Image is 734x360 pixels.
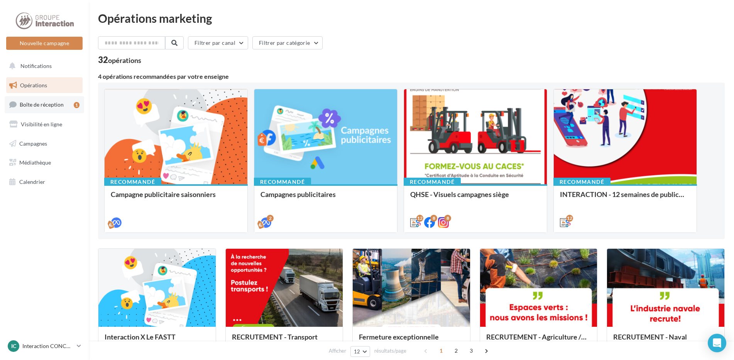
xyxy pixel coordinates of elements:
[188,36,248,49] button: Filtrer par canal
[267,215,274,222] div: 2
[553,178,611,186] div: Recommandé
[254,178,311,186] div: Recommandé
[465,345,477,357] span: 3
[108,57,141,64] div: opérations
[329,347,346,355] span: Afficher
[5,116,84,132] a: Visibilité en ligne
[566,215,573,222] div: 12
[560,190,690,206] div: INTERACTION - 12 semaines de publication
[410,190,541,206] div: QHSE - Visuels campagnes siège
[105,333,210,348] div: Interaction X Le FASTT
[430,215,437,222] div: 8
[350,346,370,357] button: 12
[20,82,47,88] span: Opérations
[260,190,391,206] div: Campagnes publicitaires
[21,121,62,127] span: Visibilité en ligne
[252,36,323,49] button: Filtrer par catégorie
[6,339,83,353] a: IC Interaction CONCARNEAU
[20,101,64,108] span: Boîte de réception
[19,159,51,166] span: Médiathèque
[374,347,406,355] span: résultats/page
[5,155,84,171] a: Médiathèque
[11,342,16,350] span: IC
[450,345,462,357] span: 2
[19,140,47,146] span: Campagnes
[232,333,337,348] div: RECRUTEMENT - Transport
[5,96,84,113] a: Boîte de réception1
[5,136,84,152] a: Campagnes
[5,77,84,93] a: Opérations
[19,178,45,185] span: Calendrier
[359,333,464,348] div: Fermeture exceptionnelle
[416,215,423,222] div: 12
[354,348,360,355] span: 12
[6,37,83,50] button: Nouvelle campagne
[613,333,718,348] div: RECRUTEMENT - Naval
[98,56,141,64] div: 32
[74,102,79,108] div: 1
[486,333,591,348] div: RECRUTEMENT - Agriculture / Espaces verts
[20,63,52,69] span: Notifications
[104,178,161,186] div: Recommandé
[708,334,726,352] div: Open Intercom Messenger
[111,190,241,206] div: Campagne publicitaire saisonniers
[98,73,725,80] div: 4 opérations recommandées par votre enseigne
[22,342,74,350] p: Interaction CONCARNEAU
[404,178,461,186] div: Recommandé
[5,58,81,74] button: Notifications
[5,174,84,190] a: Calendrier
[444,215,451,222] div: 8
[98,12,725,24] div: Opérations marketing
[435,345,447,357] span: 1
